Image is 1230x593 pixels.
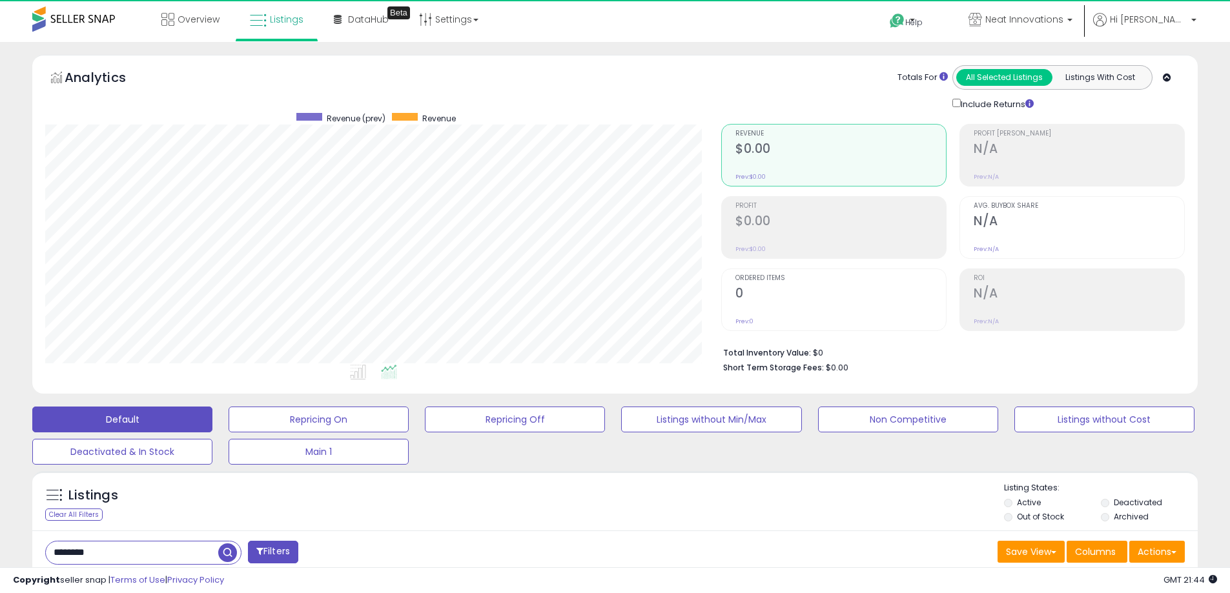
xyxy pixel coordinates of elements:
[327,113,385,124] span: Revenue (prev)
[1110,13,1187,26] span: Hi [PERSON_NAME]
[974,141,1184,159] h2: N/A
[974,173,999,181] small: Prev: N/A
[889,13,905,29] i: Get Help
[998,541,1065,563] button: Save View
[229,439,409,465] button: Main 1
[1067,541,1127,563] button: Columns
[905,17,923,28] span: Help
[818,407,998,432] button: Non Competitive
[13,574,224,587] div: seller snap | |
[1114,497,1162,508] label: Deactivated
[422,113,456,124] span: Revenue
[943,96,1049,111] div: Include Returns
[723,347,811,358] b: Total Inventory Value:
[723,362,824,373] b: Short Term Storage Fees:
[387,6,410,19] div: Tooltip anchor
[985,13,1063,26] span: Neat Innovations
[425,407,605,432] button: Repricing Off
[68,487,118,505] h5: Listings
[974,275,1184,282] span: ROI
[897,72,948,84] div: Totals For
[826,361,848,374] span: $0.00
[735,286,946,303] h2: 0
[1017,497,1041,508] label: Active
[974,286,1184,303] h2: N/A
[1075,545,1116,558] span: Columns
[1114,511,1149,522] label: Archived
[974,317,999,325] small: Prev: N/A
[735,141,946,159] h2: $0.00
[735,203,946,210] span: Profit
[735,275,946,282] span: Ordered Items
[110,574,165,586] a: Terms of Use
[956,69,1052,86] button: All Selected Listings
[1014,407,1194,432] button: Listings without Cost
[723,344,1175,359] li: $0
[229,407,409,432] button: Repricing On
[735,214,946,231] h2: $0.00
[974,245,999,253] small: Prev: N/A
[974,130,1184,137] span: Profit [PERSON_NAME]
[348,13,389,26] span: DataHub
[1163,574,1217,586] span: 2025-08-12 21:44 GMT
[621,407,801,432] button: Listings without Min/Max
[1004,482,1198,494] p: Listing States:
[735,317,753,325] small: Prev: 0
[32,439,212,465] button: Deactivated & In Stock
[167,574,224,586] a: Privacy Policy
[735,173,766,181] small: Prev: $0.00
[735,130,946,137] span: Revenue
[270,13,303,26] span: Listings
[735,245,766,253] small: Prev: $0.00
[1093,13,1196,42] a: Hi [PERSON_NAME]
[1129,541,1185,563] button: Actions
[879,3,948,42] a: Help
[1017,511,1064,522] label: Out of Stock
[32,407,212,432] button: Default
[13,574,60,586] strong: Copyright
[974,203,1184,210] span: Avg. Buybox Share
[1052,69,1148,86] button: Listings With Cost
[248,541,298,563] button: Filters
[178,13,220,26] span: Overview
[974,214,1184,231] h2: N/A
[45,508,103,521] div: Clear All Filters
[65,68,151,90] h5: Analytics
